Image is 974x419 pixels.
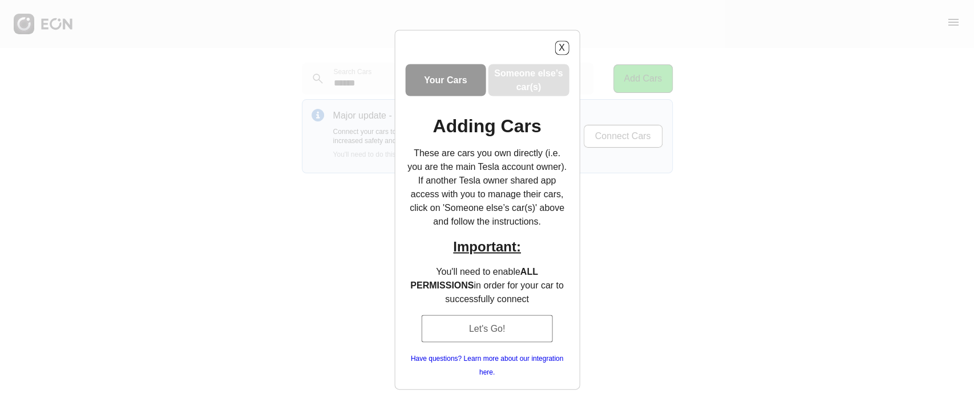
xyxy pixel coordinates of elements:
[405,237,569,255] h2: Important:
[491,66,567,93] h3: Someone else’s car(s)
[422,315,553,342] button: Let's Go!
[405,351,569,379] a: Have questions? Learn more about our integration here.
[424,73,467,87] h3: Your Cars
[405,265,569,306] p: You'll need to enable in order for your car to successfully connect
[555,40,569,55] button: X
[410,266,538,290] b: ALL PERMISSIONS
[433,119,541,132] h1: Adding Cars
[405,146,569,228] p: These are cars you own directly (i.e. you are the main Tesla account owner). If another Tesla own...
